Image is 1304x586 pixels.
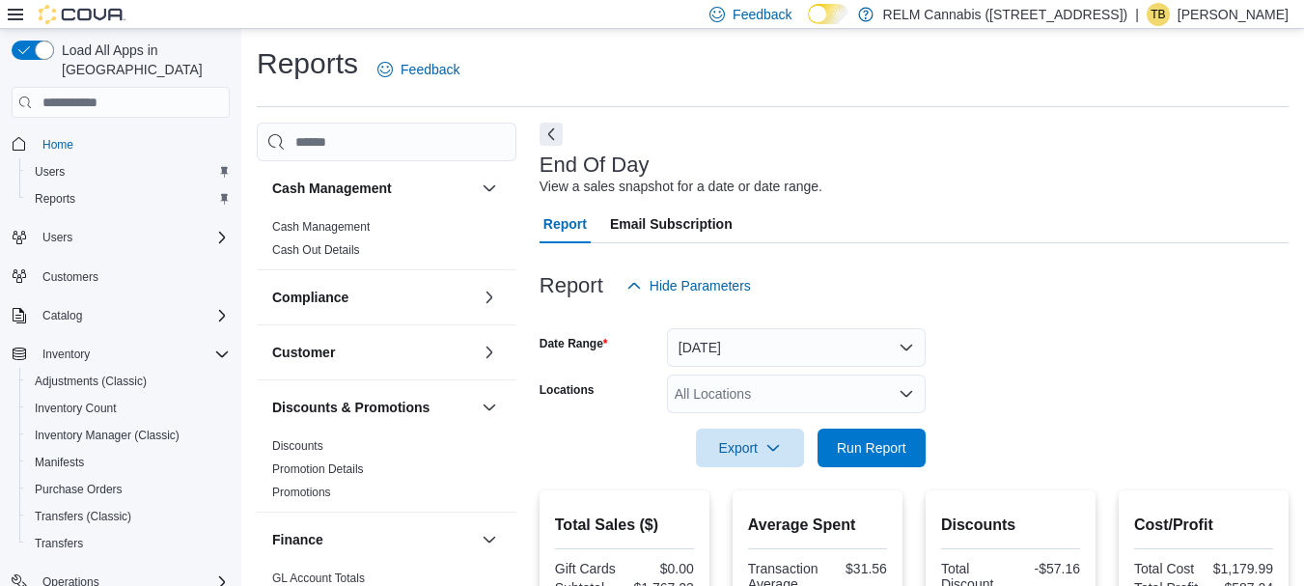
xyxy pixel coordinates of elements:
[19,158,237,185] button: Users
[272,398,474,417] button: Discounts & Promotions
[733,5,791,24] span: Feedback
[272,288,348,307] h3: Compliance
[27,370,154,393] a: Adjustments (Classic)
[272,572,365,585] a: GL Account Totals
[696,429,804,467] button: Export
[628,561,694,576] div: $0.00
[19,503,237,530] button: Transfers (Classic)
[272,486,331,499] a: Promotions
[272,179,474,198] button: Cash Management
[899,386,914,402] button: Open list of options
[35,304,90,327] button: Catalog
[272,462,364,476] a: Promotion Details
[272,398,430,417] h3: Discounts & Promotions
[42,269,98,285] span: Customers
[27,478,230,501] span: Purchase Orders
[42,230,72,245] span: Users
[27,160,230,183] span: Users
[27,505,230,528] span: Transfers (Classic)
[35,164,65,180] span: Users
[1178,3,1289,26] p: [PERSON_NAME]
[707,429,792,467] span: Export
[540,123,563,146] button: Next
[27,505,139,528] a: Transfers (Classic)
[555,561,621,576] div: Gift Cards
[883,3,1128,26] p: RELM Cannabis ([STREET_ADDRESS])
[27,424,230,447] span: Inventory Manager (Classic)
[748,514,887,537] h2: Average Spent
[540,274,603,297] h3: Report
[370,50,467,89] a: Feedback
[1014,561,1080,576] div: -$57.16
[35,482,123,497] span: Purchase Orders
[478,528,501,551] button: Finance
[1135,3,1139,26] p: |
[4,129,237,157] button: Home
[540,336,608,351] label: Date Range
[272,343,335,362] h3: Customer
[27,532,230,555] span: Transfers
[272,530,474,549] button: Finance
[478,341,501,364] button: Customer
[1151,3,1165,26] span: TB
[818,429,926,467] button: Run Report
[27,370,230,393] span: Adjustments (Classic)
[27,160,72,183] a: Users
[941,514,1080,537] h2: Discounts
[257,434,516,512] div: Discounts & Promotions
[272,242,360,258] span: Cash Out Details
[257,44,358,83] h1: Reports
[35,304,230,327] span: Catalog
[42,137,73,153] span: Home
[401,60,459,79] span: Feedback
[1134,561,1200,576] div: Total Cost
[35,428,180,443] span: Inventory Manager (Classic)
[35,133,81,156] a: Home
[540,177,822,197] div: View a sales snapshot for a date or date range.
[650,276,751,295] span: Hide Parameters
[667,328,926,367] button: [DATE]
[35,265,230,289] span: Customers
[27,451,92,474] a: Manifests
[27,397,125,420] a: Inventory Count
[19,422,237,449] button: Inventory Manager (Classic)
[808,24,809,25] span: Dark Mode
[4,263,237,291] button: Customers
[35,226,80,249] button: Users
[27,187,83,210] a: Reports
[27,478,130,501] a: Purchase Orders
[27,424,187,447] a: Inventory Manager (Classic)
[272,288,474,307] button: Compliance
[19,395,237,422] button: Inventory Count
[4,341,237,368] button: Inventory
[35,131,230,155] span: Home
[272,243,360,257] a: Cash Out Details
[35,509,131,524] span: Transfers (Classic)
[35,226,230,249] span: Users
[272,571,365,586] span: GL Account Totals
[272,179,392,198] h3: Cash Management
[478,396,501,419] button: Discounts & Promotions
[4,302,237,329] button: Catalog
[272,439,323,453] a: Discounts
[35,343,230,366] span: Inventory
[35,265,106,289] a: Customers
[272,485,331,500] span: Promotions
[1134,514,1273,537] h2: Cost/Profit
[272,219,370,235] span: Cash Management
[272,220,370,234] a: Cash Management
[610,205,733,243] span: Email Subscription
[27,187,230,210] span: Reports
[257,215,516,269] div: Cash Management
[837,438,906,458] span: Run Report
[272,461,364,477] span: Promotion Details
[272,438,323,454] span: Discounts
[19,476,237,503] button: Purchase Orders
[1207,561,1273,576] div: $1,179.99
[19,449,237,476] button: Manifests
[19,185,237,212] button: Reports
[19,530,237,557] button: Transfers
[272,530,323,549] h3: Finance
[54,41,230,79] span: Load All Apps in [GEOGRAPHIC_DATA]
[543,205,587,243] span: Report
